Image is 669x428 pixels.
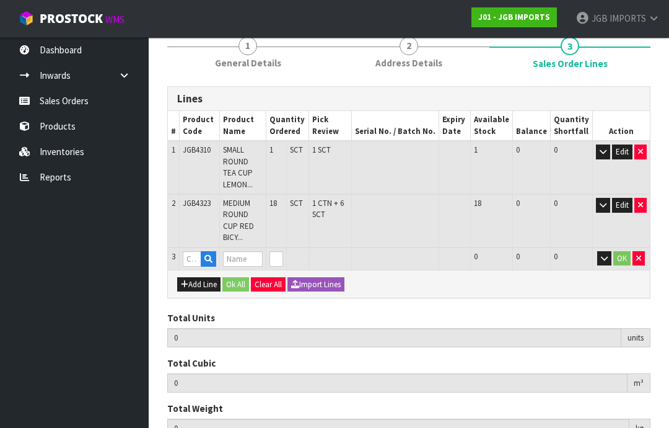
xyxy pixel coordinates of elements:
[621,328,650,348] div: units
[554,145,557,155] span: 0
[474,145,478,155] span: 1
[554,198,557,208] span: 0
[167,311,215,324] label: Total Units
[516,198,520,208] span: 0
[105,14,125,25] small: WMS
[266,111,309,141] th: Quantity Ordered
[168,111,180,141] th: #
[223,145,253,189] span: SMALL ROUND TEA CUP LEMON...
[223,251,262,267] input: Name
[290,198,303,208] span: SCT
[183,251,201,267] input: Code
[474,198,481,208] span: 18
[220,111,266,141] th: Product Name
[612,198,632,213] button: Edit
[512,111,550,141] th: Balance
[290,145,303,155] span: SCT
[167,402,223,415] label: Total Weight
[269,198,277,208] span: 18
[474,251,478,262] span: 0
[550,111,592,141] th: Quantity Shortfall
[177,277,221,292] button: Add Line
[400,37,418,55] span: 2
[269,145,273,155] span: 1
[172,251,175,262] span: 3
[287,277,344,292] button: Import Lines
[40,11,103,27] span: ProStock
[172,198,175,208] span: 2
[375,56,442,69] span: Address Details
[554,251,557,262] span: 0
[172,145,175,155] span: 1
[592,111,650,141] th: Action
[613,251,631,266] button: OK
[439,111,470,141] th: Expiry Date
[470,111,512,141] th: Available Stock
[167,357,216,370] label: Total Cubic
[478,12,550,22] strong: J01 - JGB IMPORTS
[215,56,281,69] span: General Details
[312,145,331,155] span: 1 SCT
[183,198,211,208] span: JGB4323
[251,277,286,292] button: Clear All
[180,111,220,141] th: Product Code
[19,11,34,26] img: cube-alt.png
[561,37,579,55] span: 3
[223,198,254,243] span: MEDIUM ROUND CUP RED BICY...
[610,12,646,24] span: IMPORTS
[183,145,211,155] span: JGB4310
[627,373,650,393] div: m³
[533,57,608,70] span: Sales Order Lines
[167,328,621,347] input: Total Units
[167,373,627,393] input: Total Cubic
[516,251,520,262] span: 0
[592,12,608,24] span: JGB
[177,93,641,105] h3: Lines
[352,111,439,141] th: Serial No. / Batch No.
[309,111,352,141] th: Pick Review
[312,198,344,220] span: 1 CTN + 6 SCT
[222,277,249,292] button: Ok All
[238,37,257,55] span: 1
[269,251,283,267] input: Qty Ordered
[516,145,520,155] span: 0
[612,145,632,159] button: Edit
